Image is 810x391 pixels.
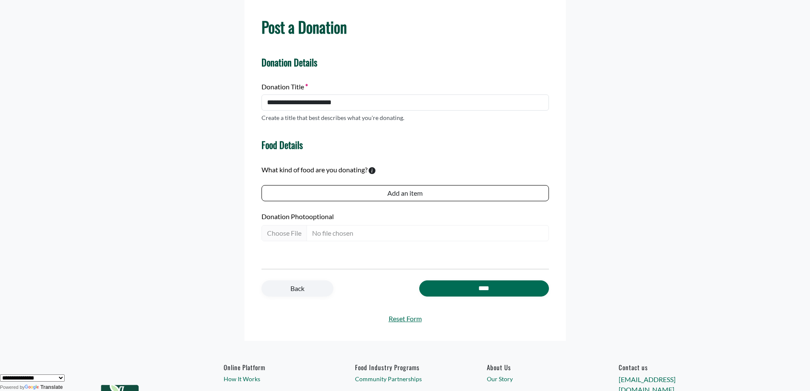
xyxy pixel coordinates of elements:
h1: Post a Donation [261,17,549,36]
h6: Food Industry Programs [355,363,455,371]
h4: Food Details [261,139,303,150]
h6: Online Platform [224,363,323,371]
h6: Contact us [619,363,718,371]
a: Back [261,280,333,297]
p: Create a title that best describes what you're donating. [261,113,404,122]
a: About Us [487,363,586,371]
label: Donation Title [261,82,308,92]
span: optional [309,212,334,220]
button: Add an item [261,185,549,201]
img: Google Translate [25,385,40,391]
h4: Donation Details [261,57,549,68]
label: What kind of food are you donating? [261,165,367,175]
a: Translate [25,384,63,390]
a: Reset Form [261,314,549,324]
label: Donation Photo [261,211,549,222]
svg: To calculate environmental impacts, we follow the Food Loss + Waste Protocol [369,167,375,174]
